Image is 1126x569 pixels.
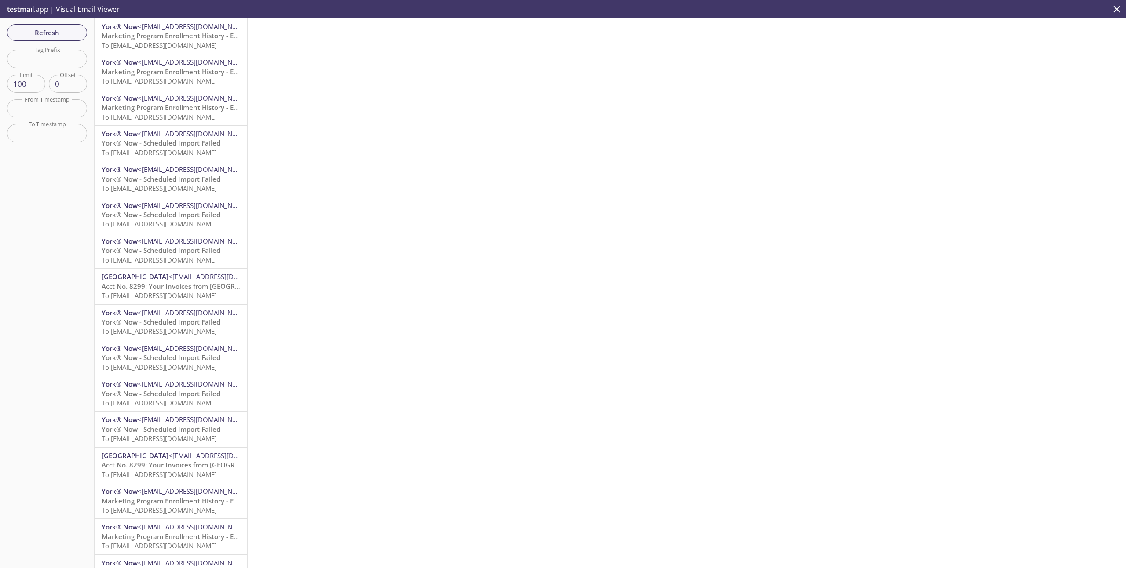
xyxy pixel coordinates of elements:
[102,522,138,531] span: York® Now
[138,487,252,496] span: <[EMAIL_ADDRESS][DOMAIN_NAME]>
[138,344,252,353] span: <[EMAIL_ADDRESS][DOMAIN_NAME]>
[95,376,247,411] div: York® Now<[EMAIL_ADDRESS][DOMAIN_NAME]>York® Now - Scheduled Import FailedTo:[EMAIL_ADDRESS][DOMA...
[95,54,247,89] div: York® Now<[EMAIL_ADDRESS][DOMAIN_NAME]>Marketing Program Enrollment History - Error Notes ReportT...
[95,519,247,554] div: York® Now<[EMAIL_ADDRESS][DOMAIN_NAME]>Marketing Program Enrollment History - Error Notes ReportT...
[95,412,247,447] div: York® Now<[EMAIL_ADDRESS][DOMAIN_NAME]>York® Now - Scheduled Import FailedTo:[EMAIL_ADDRESS][DOMA...
[102,425,220,434] span: York® Now - Scheduled Import Failed
[102,175,220,183] span: York® Now - Scheduled Import Failed
[138,558,252,567] span: <[EMAIL_ADDRESS][DOMAIN_NAME]>
[102,165,138,174] span: York® Now
[102,58,138,66] span: York® Now
[102,237,138,245] span: York® Now
[102,291,217,300] span: To: [EMAIL_ADDRESS][DOMAIN_NAME]
[102,487,138,496] span: York® Now
[102,363,217,372] span: To: [EMAIL_ADDRESS][DOMAIN_NAME]
[102,470,217,479] span: To: [EMAIL_ADDRESS][DOMAIN_NAME]
[102,22,138,31] span: York® Now
[168,451,282,460] span: <[EMAIL_ADDRESS][DOMAIN_NAME]>
[102,246,220,255] span: York® Now - Scheduled Import Failed
[102,282,343,291] span: Acct No. 8299: Your Invoices from [GEOGRAPHIC_DATA] are Available Online
[14,27,80,38] span: Refresh
[102,103,289,112] span: Marketing Program Enrollment History - Error Notes Report
[102,379,138,388] span: York® Now
[7,4,34,14] span: testmail
[95,448,247,483] div: [GEOGRAPHIC_DATA]<[EMAIL_ADDRESS][DOMAIN_NAME]>Acct No. 8299: Your Invoices from [GEOGRAPHIC_DATA...
[102,496,289,505] span: Marketing Program Enrollment History - Error Notes Report
[102,148,217,157] span: To: [EMAIL_ADDRESS][DOMAIN_NAME]
[102,506,217,514] span: To: [EMAIL_ADDRESS][DOMAIN_NAME]
[102,184,217,193] span: To: [EMAIL_ADDRESS][DOMAIN_NAME]
[102,532,289,541] span: Marketing Program Enrollment History - Error Notes Report
[102,327,217,336] span: To: [EMAIL_ADDRESS][DOMAIN_NAME]
[102,353,220,362] span: York® Now - Scheduled Import Failed
[138,129,252,138] span: <[EMAIL_ADDRESS][DOMAIN_NAME]>
[138,94,252,102] span: <[EMAIL_ADDRESS][DOMAIN_NAME]>
[138,58,252,66] span: <[EMAIL_ADDRESS][DOMAIN_NAME]>
[138,201,252,210] span: <[EMAIL_ADDRESS][DOMAIN_NAME]>
[102,210,220,219] span: York® Now - Scheduled Import Failed
[102,129,138,138] span: York® Now
[102,415,138,424] span: York® Now
[95,269,247,304] div: [GEOGRAPHIC_DATA]<[EMAIL_ADDRESS][DOMAIN_NAME]>Acct No. 8299: Your Invoices from [GEOGRAPHIC_DATA...
[95,126,247,161] div: York® Now<[EMAIL_ADDRESS][DOMAIN_NAME]>York® Now - Scheduled Import FailedTo:[EMAIL_ADDRESS][DOMA...
[95,90,247,125] div: York® Now<[EMAIL_ADDRESS][DOMAIN_NAME]>Marketing Program Enrollment History - Error Notes ReportT...
[168,272,282,281] span: <[EMAIL_ADDRESS][DOMAIN_NAME]>
[102,219,217,228] span: To: [EMAIL_ADDRESS][DOMAIN_NAME]
[95,483,247,518] div: York® Now<[EMAIL_ADDRESS][DOMAIN_NAME]>Marketing Program Enrollment History - Error Notes ReportT...
[95,340,247,376] div: York® Now<[EMAIL_ADDRESS][DOMAIN_NAME]>York® Now - Scheduled Import FailedTo:[EMAIL_ADDRESS][DOMA...
[102,41,217,50] span: To: [EMAIL_ADDRESS][DOMAIN_NAME]
[95,161,247,197] div: York® Now<[EMAIL_ADDRESS][DOMAIN_NAME]>York® Now - Scheduled Import FailedTo:[EMAIL_ADDRESS][DOMA...
[102,139,220,147] span: York® Now - Scheduled Import Failed
[138,165,252,174] span: <[EMAIL_ADDRESS][DOMAIN_NAME]>
[102,272,168,281] span: [GEOGRAPHIC_DATA]
[102,308,138,317] span: York® Now
[102,113,217,121] span: To: [EMAIL_ADDRESS][DOMAIN_NAME]
[102,398,217,407] span: To: [EMAIL_ADDRESS][DOMAIN_NAME]
[102,31,289,40] span: Marketing Program Enrollment History - Error Notes Report
[102,67,289,76] span: Marketing Program Enrollment History - Error Notes Report
[102,460,343,469] span: Acct No. 8299: Your Invoices from [GEOGRAPHIC_DATA] are Available Online
[95,233,247,268] div: York® Now<[EMAIL_ADDRESS][DOMAIN_NAME]>York® Now - Scheduled Import FailedTo:[EMAIL_ADDRESS][DOMA...
[138,379,252,388] span: <[EMAIL_ADDRESS][DOMAIN_NAME]>
[138,308,252,317] span: <[EMAIL_ADDRESS][DOMAIN_NAME]>
[7,24,87,41] button: Refresh
[102,201,138,210] span: York® Now
[102,389,220,398] span: York® Now - Scheduled Import Failed
[138,522,252,531] span: <[EMAIL_ADDRESS][DOMAIN_NAME]>
[102,434,217,443] span: To: [EMAIL_ADDRESS][DOMAIN_NAME]
[95,197,247,233] div: York® Now<[EMAIL_ADDRESS][DOMAIN_NAME]>York® Now - Scheduled Import FailedTo:[EMAIL_ADDRESS][DOMA...
[102,94,138,102] span: York® Now
[102,344,138,353] span: York® Now
[102,255,217,264] span: To: [EMAIL_ADDRESS][DOMAIN_NAME]
[102,541,217,550] span: To: [EMAIL_ADDRESS][DOMAIN_NAME]
[102,451,168,460] span: [GEOGRAPHIC_DATA]
[102,317,220,326] span: York® Now - Scheduled Import Failed
[95,305,247,340] div: York® Now<[EMAIL_ADDRESS][DOMAIN_NAME]>York® Now - Scheduled Import FailedTo:[EMAIL_ADDRESS][DOMA...
[138,237,252,245] span: <[EMAIL_ADDRESS][DOMAIN_NAME]>
[102,77,217,85] span: To: [EMAIL_ADDRESS][DOMAIN_NAME]
[102,558,138,567] span: York® Now
[138,415,252,424] span: <[EMAIL_ADDRESS][DOMAIN_NAME]>
[95,18,247,54] div: York® Now<[EMAIL_ADDRESS][DOMAIN_NAME]>Marketing Program Enrollment History - Error Notes ReportT...
[138,22,252,31] span: <[EMAIL_ADDRESS][DOMAIN_NAME]>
